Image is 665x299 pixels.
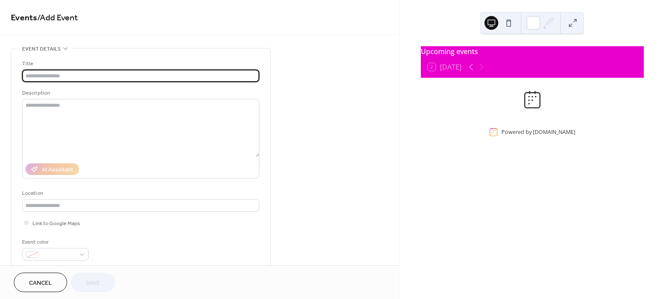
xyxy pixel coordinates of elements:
[22,45,61,54] span: Event details
[11,10,37,26] a: Events
[14,273,67,292] button: Cancel
[22,89,258,98] div: Description
[29,279,52,288] span: Cancel
[37,10,78,26] span: / Add Event
[22,59,258,68] div: Title
[22,189,258,198] div: Location
[501,128,575,136] div: Powered by
[533,128,575,136] a: [DOMAIN_NAME]
[22,238,87,247] div: Event color
[32,219,80,228] span: Link to Google Maps
[421,46,644,57] div: Upcoming events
